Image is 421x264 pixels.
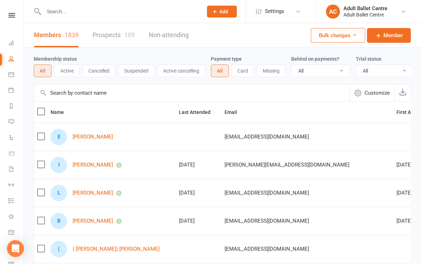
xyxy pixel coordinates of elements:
a: [PERSON_NAME] [73,190,113,196]
div: AC [326,5,340,19]
a: Reports [8,99,24,115]
button: Bulk changes [311,28,365,43]
div: [DATE] [179,190,218,196]
a: Member [367,28,411,43]
button: Missing [257,65,286,77]
div: 109 [124,31,135,39]
a: Product Sales [8,146,24,162]
span: [EMAIL_ADDRESS][DOMAIN_NAME] [225,214,309,228]
div: Open Intercom Messenger [7,240,24,257]
button: Active cancelling [157,65,205,77]
button: Last Attended [179,108,218,116]
div: ( [51,241,67,257]
button: All [34,65,52,77]
div: 1839 [65,31,79,39]
div: [DATE] [179,162,218,168]
a: Prospects109 [93,23,135,47]
div: Adult Ballet Centre [343,5,387,12]
span: Member [383,31,403,40]
span: [PERSON_NAME][EMAIL_ADDRESS][DOMAIN_NAME] [225,158,349,171]
button: All [211,65,229,77]
a: Non-attending [149,23,189,47]
span: Email [225,109,245,115]
span: Customize [365,89,390,97]
a: [PERSON_NAME] [73,218,113,224]
button: Customize [349,84,394,101]
span: Last Attended [179,109,218,115]
label: Behind on payments? [291,56,339,62]
input: Search... [42,7,198,16]
a: [PERSON_NAME] [73,162,113,168]
a: [PERSON_NAME] [73,134,113,140]
div: I [51,157,67,173]
label: Trial status [356,56,381,62]
label: Membership status [34,56,77,62]
a: Members1839 [34,23,79,47]
div: L [51,185,67,201]
div: [DATE] [179,218,218,224]
a: ( [PERSON_NAME]) [PERSON_NAME] [73,246,160,252]
a: Payments [8,83,24,99]
span: [EMAIL_ADDRESS][DOMAIN_NAME] [225,186,309,199]
button: Suspended [118,65,154,77]
button: Add [207,6,237,18]
div: Adult Ballet Centre [343,12,387,18]
a: What's New [8,209,24,225]
input: Search by contact name [34,84,349,101]
label: Payment type [211,56,242,62]
div: E [51,129,67,145]
span: Add [219,9,228,14]
button: Card [232,65,254,77]
span: [EMAIL_ADDRESS][DOMAIN_NAME] [225,242,309,256]
div: B [51,213,67,229]
a: Calendar [8,67,24,83]
span: Settings [265,4,284,19]
a: People [8,52,24,67]
button: Name [51,108,72,116]
span: Name [51,109,72,115]
button: Cancelled [82,65,115,77]
span: [EMAIL_ADDRESS][DOMAIN_NAME] [225,130,309,143]
a: General attendance kiosk mode [8,225,24,241]
button: Active [54,65,80,77]
button: Email [225,108,245,116]
a: Dashboard [8,36,24,52]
